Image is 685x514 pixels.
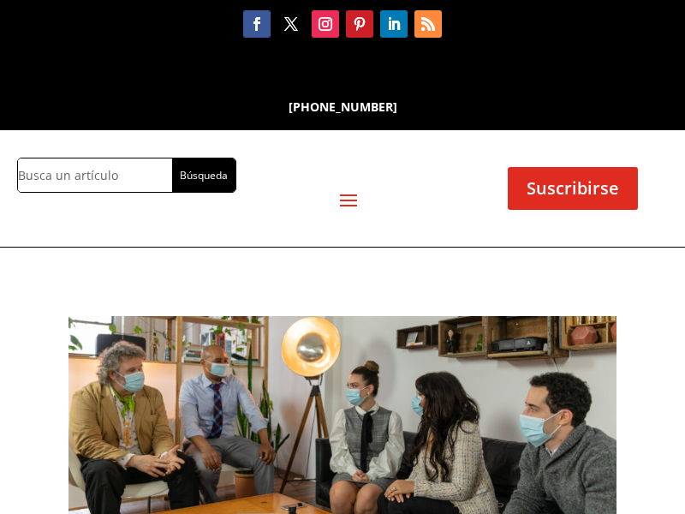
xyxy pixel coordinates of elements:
a: mini-hugo-de-la-o-logo [259,164,437,181]
a: Seguir en RSS [414,10,442,38]
a: Seguir en Pinterest [346,10,373,38]
input: Busca un artículo [18,158,172,192]
a: Suscribirse [508,167,638,210]
input: Búsqueda [172,158,235,192]
a: Seguir en Instagram [312,10,339,38]
a: Seguir en LinkedIn [380,10,408,38]
a: Seguir en X [277,10,305,38]
a: Seguir en Facebook [243,10,271,38]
